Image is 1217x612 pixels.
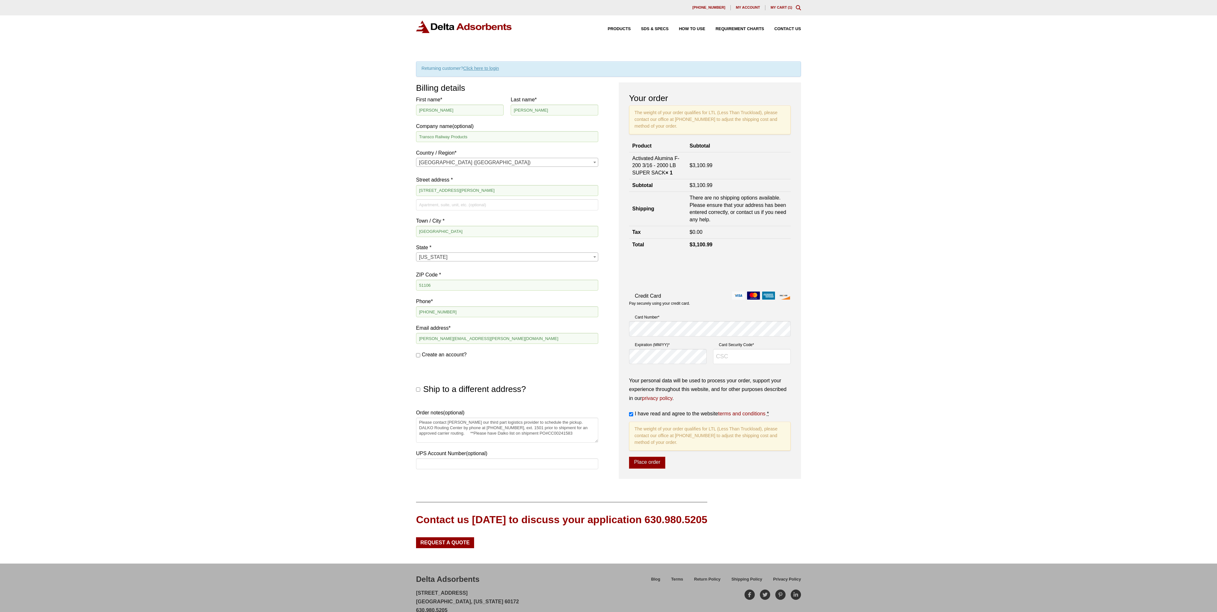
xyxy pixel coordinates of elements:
img: Delta Adsorbents [416,21,512,33]
a: Privacy Policy [768,576,801,587]
a: Request a Quote [416,537,474,548]
a: [PHONE_NUMBER] [687,5,731,10]
span: $ [690,183,693,188]
p: Pay securely using your credit card. [629,301,791,306]
th: Product [629,140,686,152]
input: Create an account? [416,353,420,357]
a: Click here to login [463,66,499,71]
div: Delta Adsorbents [416,574,480,585]
a: SDS & SPECS [631,27,668,31]
input: I have read and agree to the websiteterms and conditions * [629,412,633,416]
span: Blog [651,577,660,582]
a: terms and conditions [718,411,766,416]
bdi: 3,100.99 [690,183,712,188]
span: I have read and agree to the website [635,411,765,416]
span: Privacy Policy [773,577,801,582]
h3: Your order [629,93,791,104]
span: How to Use [679,27,705,31]
label: Expiration (MM/YY) [629,342,707,348]
span: Products [608,27,631,31]
a: How to Use [668,27,705,31]
label: UPS Account Number [416,449,598,458]
label: Phone [416,297,598,306]
label: Order notes [416,408,598,417]
p: Your personal data will be used to process your order, support your experience throughout this we... [629,376,791,403]
input: House number and street name [416,185,598,196]
span: Request a Quote [421,540,470,545]
a: Return Policy [689,576,726,587]
p: The weight of your order qualifies for LTL (Less Than Truckload), please contact our office at [P... [629,422,791,451]
span: (optional) [466,451,488,456]
fieldset: Payment Info [629,311,791,370]
h3: Billing details [416,82,598,93]
input: CSC [713,349,791,364]
label: Last name [511,95,598,104]
span: State [416,252,598,261]
iframe: reCAPTCHA [629,258,727,283]
a: Products [598,27,631,31]
span: Country / Region [416,158,598,167]
th: Total [629,239,686,251]
th: Subtotal [629,179,686,192]
td: Activated Alumina F-200 3/16 - 2000 LB SUPER SACK [629,152,686,179]
span: Create an account? [422,352,467,357]
a: Blog [646,576,666,587]
a: Requirement Charts [705,27,764,31]
span: [PHONE_NUMBER] [692,6,725,9]
button: Place order [629,457,665,469]
strong: × 1 [665,170,673,175]
input: Apartment, suite, unit, etc. (optional) [416,199,598,210]
span: (optional) [452,123,474,129]
span: Contact Us [774,27,801,31]
label: Company name [416,95,598,131]
td: There are no shipping options available. Please ensure that your address has been entered correct... [686,192,791,226]
label: State [416,243,598,252]
div: Returning customer? [416,61,801,77]
div: Toggle Modal Content [796,5,801,10]
a: privacy policy [642,395,672,401]
bdi: 3,100.99 [690,242,712,247]
img: discover [777,292,790,300]
span: Iowa [416,253,598,262]
img: amex [762,292,775,300]
label: Card Security Code [713,342,791,348]
span: Return Policy [694,577,721,582]
label: ZIP Code [416,270,598,279]
label: First name [416,95,504,104]
span: $ [690,229,693,235]
a: Terms [666,576,688,587]
span: (optional) [443,410,464,415]
div: Contact us [DATE] to discuss your application 630.980.5205 [416,513,707,527]
p: The weight of your order qualifies for LTL (Less Than Truckload), please contact our office at [P... [629,106,791,134]
span: My account [736,6,760,9]
a: My account [731,5,765,10]
img: visa [732,292,745,300]
span: $ [690,163,693,168]
span: United States (US) [416,158,598,167]
label: Country / Region [416,149,598,157]
bdi: 3,100.99 [690,163,712,168]
span: SDS & SPECS [641,27,668,31]
th: Subtotal [686,140,791,152]
label: Card Number [629,314,791,320]
th: Tax [629,226,686,239]
a: My Cart (1) [770,5,792,9]
label: Town / City [416,217,598,225]
label: Credit Card [629,292,791,300]
input: Ship to a different address? [416,387,420,392]
label: Street address [416,175,598,184]
a: Shipping Policy [726,576,768,587]
span: Ship to a different address? [423,384,526,394]
span: 1 [789,5,791,9]
span: Shipping Policy [731,577,762,582]
span: Requirement Charts [716,27,764,31]
th: Shipping [629,192,686,226]
a: Contact Us [764,27,801,31]
span: Terms [671,577,683,582]
abbr: required [767,411,769,416]
label: Email address [416,324,598,332]
img: mastercard [747,292,760,300]
bdi: 0.00 [690,229,702,235]
span: $ [690,242,693,247]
